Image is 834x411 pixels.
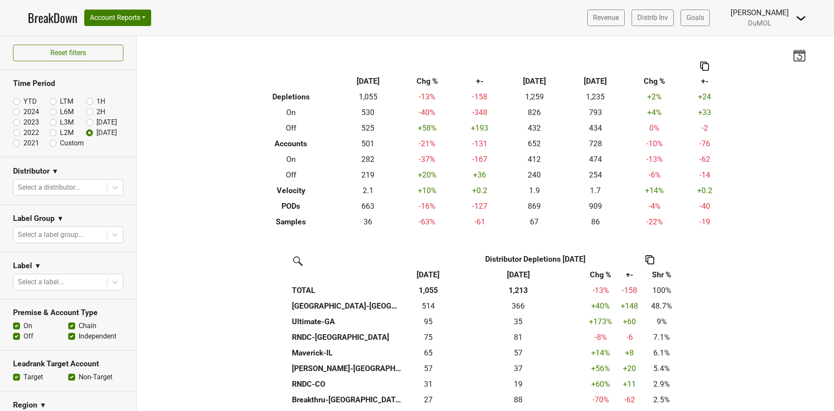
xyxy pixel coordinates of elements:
div: +60 [620,316,639,327]
td: -158 [456,89,504,105]
td: -8 % [583,329,618,345]
div: 35 [455,316,582,327]
td: 26.67 [404,392,453,408]
label: 2H [96,107,105,117]
td: +14 % [583,345,618,361]
td: -167 [456,151,504,167]
td: 86 [565,214,626,230]
td: 282 [338,151,398,167]
label: 2022 [23,128,39,138]
td: 100% [641,283,682,298]
td: -63 % [398,214,455,230]
img: Copy to clipboard [645,255,654,264]
th: 36.530 [453,361,583,376]
h3: Label [13,261,32,270]
td: +33 [683,105,726,120]
td: -21 % [398,136,455,151]
div: +20 [620,363,639,374]
td: 1,259 [504,89,565,105]
td: -19 [683,214,726,230]
td: +24 [683,89,726,105]
th: Ultimate-GA [290,314,404,329]
label: On [23,321,32,331]
h3: Distributor [13,167,50,176]
div: +8 [620,347,639,358]
th: 19.200 [453,376,583,392]
td: 2.1 [338,183,398,198]
td: 474 [565,151,626,167]
span: ▼ [52,166,59,177]
td: 434 [565,120,626,136]
td: 254 [565,167,626,183]
td: 1,055 [338,89,398,105]
td: -40 [683,198,726,214]
td: +10 % [398,183,455,198]
span: -158 [622,286,637,295]
th: Depletions [245,89,338,105]
img: last_updated_date [793,49,806,61]
th: [DATE] [565,73,626,89]
td: -6 % [626,167,683,183]
td: 67 [504,214,565,230]
img: Copy to clipboard [700,62,709,71]
td: 94.67 [404,314,453,329]
td: +0.2 [683,183,726,198]
td: -61 [456,214,504,230]
td: 2.5% [641,392,682,408]
th: &nbsp;: activate to sort column ascending [290,267,404,283]
h3: Premise & Account Type [13,308,123,317]
td: +0.2 [456,183,504,198]
td: -131 [456,136,504,151]
th: 88.334 [453,392,583,408]
td: 36 [338,214,398,230]
button: Reset filters [13,45,123,61]
td: -13 % [626,151,683,167]
div: 514 [406,300,451,312]
td: 1.7 [565,183,626,198]
td: 869 [504,198,565,214]
a: Goals [681,10,710,26]
td: +20 % [398,167,455,183]
label: 1H [96,96,105,107]
td: 1.9 [504,183,565,198]
label: LTM [60,96,73,107]
th: Breakthru-[GEOGRAPHIC_DATA] [290,392,404,408]
th: RNDC-CO [290,376,404,392]
div: 366 [455,300,582,312]
h3: Region [13,401,37,410]
th: Sep '25: activate to sort column ascending [404,267,453,283]
div: 57 [455,347,582,358]
a: BreakDown [28,9,77,27]
h3: Time Period [13,79,123,88]
label: Custom [60,138,84,148]
div: +11 [620,378,639,390]
label: Target [23,372,43,382]
a: Distrib Inv [632,10,674,26]
div: 81 [455,332,582,343]
td: +40 % [583,298,618,314]
td: -22 % [626,214,683,230]
th: [GEOGRAPHIC_DATA]-[GEOGRAPHIC_DATA] [290,298,404,314]
td: -14 [683,167,726,183]
h3: Leadrank Target Account [13,359,123,368]
td: +14 % [626,183,683,198]
span: ▼ [40,400,46,411]
th: Velocity [245,183,338,198]
th: PODs [245,198,338,214]
td: +2 % [626,89,683,105]
div: 95 [406,316,451,327]
div: -62 [620,394,639,405]
span: DuMOL [748,19,771,27]
td: 240 [504,167,565,183]
td: 0 % [626,120,683,136]
td: -70 % [583,392,618,408]
td: +4 % [626,105,683,120]
th: +- [683,73,726,89]
div: -6 [620,332,639,343]
td: 30.666 [404,376,453,392]
div: [PERSON_NAME] [731,7,789,18]
th: 366.000 [453,298,583,314]
td: -62 [683,151,726,167]
td: +58 % [398,120,455,136]
label: L2M [60,128,74,138]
